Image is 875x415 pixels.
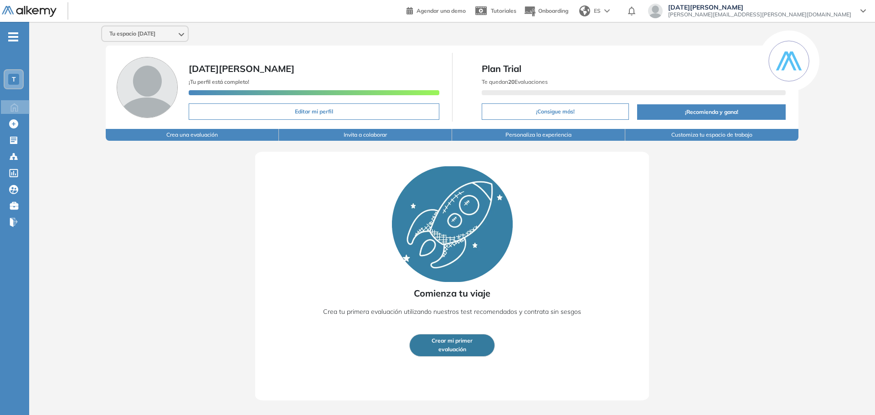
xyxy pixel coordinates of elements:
[106,129,279,141] button: Crea una evaluación
[189,103,439,120] button: Editar mi perfil
[407,5,466,15] a: Agendar una demo
[594,7,601,15] span: ES
[2,6,57,17] img: Logo
[189,78,249,85] span: ¡Tu perfil está completo!
[668,11,851,18] span: [PERSON_NAME][EMAIL_ADDRESS][PERSON_NAME][DOMAIN_NAME]
[323,305,581,318] p: Crea tu primera evaluación utilizando nuestros test recomendados y contrata sin sesgos
[524,1,568,21] button: Onboarding
[604,9,610,13] img: arrow
[538,7,568,14] span: Onboarding
[109,30,155,37] span: Tu espacio [DATE]
[12,76,16,83] span: T
[189,63,294,74] span: [DATE][PERSON_NAME]
[482,78,548,85] span: Te quedan Evaluaciones
[508,78,515,85] b: 20
[482,62,786,76] span: Plan Trial
[438,345,466,354] span: evaluación
[637,104,786,120] button: ¡Recomienda y gana!
[482,103,629,120] button: ¡Consigue más!
[579,5,590,16] img: world
[417,7,466,14] span: Agendar una demo
[279,129,452,141] button: Invita a colaborar
[414,287,490,300] span: Comienza tu viaje
[392,166,513,282] img: Rocket
[452,129,625,141] button: Personaliza la experiencia
[625,129,798,141] button: Customiza tu espacio de trabajo
[8,36,18,38] i: -
[117,57,178,118] img: Foto de perfil
[711,309,875,415] div: Widget de chat
[432,337,473,345] span: Crear mi primer
[711,309,875,415] iframe: Chat Widget
[491,7,516,14] span: Tutoriales
[668,4,851,11] span: [DATE][PERSON_NAME]
[409,334,495,357] button: Crear mi primerevaluación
